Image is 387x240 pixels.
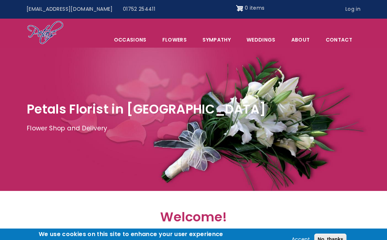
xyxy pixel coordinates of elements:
[27,100,266,118] span: Petals Florist in [GEOGRAPHIC_DATA]
[245,4,264,11] span: 0 items
[21,3,118,16] a: [EMAIL_ADDRESS][DOMAIN_NAME]
[27,20,64,45] img: Home
[106,32,154,47] span: Occasions
[38,210,349,229] h2: Welcome!
[284,32,317,47] a: About
[195,32,238,47] a: Sympathy
[340,3,365,16] a: Log in
[155,32,194,47] a: Flowers
[39,230,223,238] h2: We use cookies on this site to enhance your user experience
[236,3,243,14] img: Shopping cart
[236,3,265,14] a: Shopping cart 0 items
[318,32,360,47] a: Contact
[27,123,360,134] p: Flower Shop and Delivery
[118,3,160,16] a: 01752 254411
[239,32,283,47] span: Weddings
